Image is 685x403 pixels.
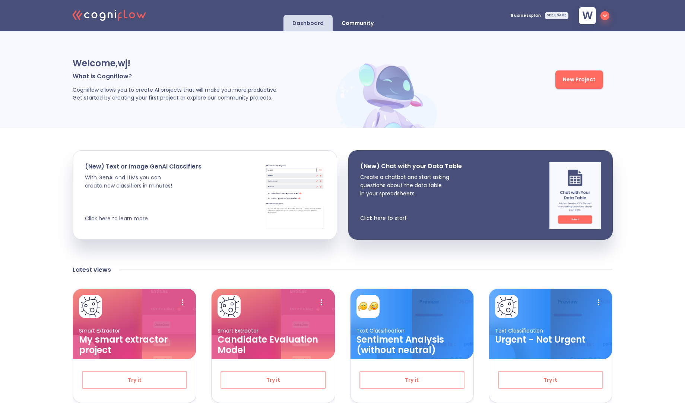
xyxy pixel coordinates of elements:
h3: Candidate Evaluation Model [218,334,329,355]
p: Create a chatbot and start asking questions about the data table in your spreadsheets. Click here... [360,173,462,222]
button: w [573,5,612,26]
p: Text Classification [356,327,467,334]
p: Text Classification [495,327,606,334]
button: New Project [555,70,603,89]
img: card background [412,289,473,380]
h4: Latest views [73,266,111,274]
p: Cogniflow allows you to create AI projects that will make you more productive. Get started by cre... [73,86,333,102]
h3: Urgent - Not Urgent [495,334,606,345]
p: (New) Text or Image GenAI Classifiers [85,163,202,170]
p: Smart Extractor [79,327,190,334]
span: Try it [372,375,452,385]
img: card background [551,289,612,380]
button: Try it [221,371,326,389]
button: Try it [359,371,464,389]
h3: My smart extractor project [79,334,190,355]
h3: Sentiment Analysis (without neutral) [356,334,467,355]
img: chat img [549,162,601,229]
img: card avatar [496,296,517,317]
span: Try it [95,375,174,385]
span: New Project [563,75,596,84]
button: Try it [82,371,187,389]
img: header robot [333,57,441,128]
span: w [582,10,593,21]
p: What is Cogniflow? [73,72,333,80]
p: Community [342,20,374,27]
div: SEE USAGE [545,12,568,19]
img: card avatar [358,296,378,317]
img: card avatar [80,296,101,317]
p: Smart Extractor [218,327,329,334]
p: Dashboard [292,20,324,27]
button: Try it [498,371,603,389]
p: Welcome, wj ! [73,57,333,69]
span: Business plan [511,14,541,18]
p: (New) Chat with your Data Table [360,162,462,170]
img: cards stack img [265,163,325,230]
p: With GenAI and LLMs you can create new classifiers in minutes! Click here to learn more [85,173,202,223]
span: Try it [511,375,590,385]
span: Try it [233,375,313,385]
img: card avatar [219,296,240,317]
